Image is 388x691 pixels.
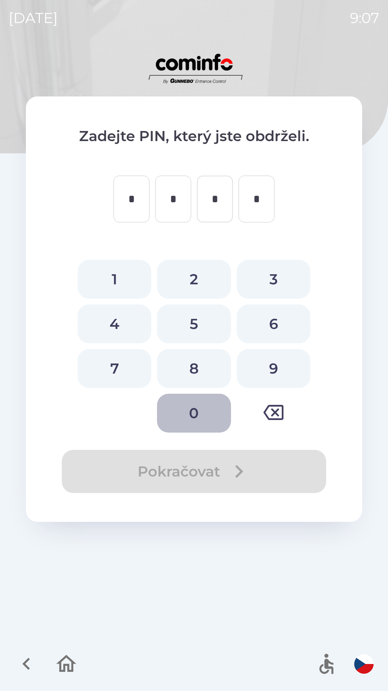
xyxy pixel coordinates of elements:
button: 9 [237,349,310,388]
button: 7 [78,349,151,388]
p: Zadejte PIN, který jste obdrželi. [55,125,333,147]
button: 6 [237,304,310,343]
button: 4 [78,304,151,343]
button: 5 [157,304,231,343]
p: [DATE] [9,7,58,29]
img: cs flag [354,654,374,674]
button: 2 [157,260,231,299]
button: 1 [78,260,151,299]
button: 8 [157,349,231,388]
button: 3 [237,260,310,299]
img: Logo [26,50,362,85]
p: 9:07 [350,7,379,29]
button: 0 [157,394,231,433]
